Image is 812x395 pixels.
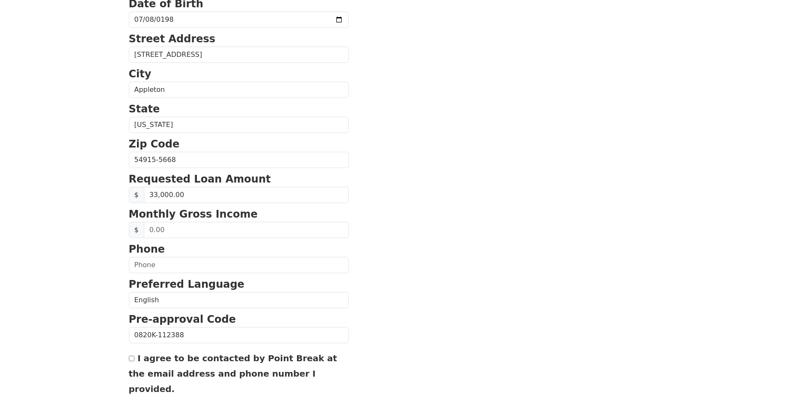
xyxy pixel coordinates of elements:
[144,222,349,238] input: 0.00
[129,138,180,150] strong: Zip Code
[129,187,144,203] span: $
[129,353,337,394] label: I agree to be contacted by Point Break at the email address and phone number I provided.
[129,278,244,290] strong: Preferred Language
[129,327,349,343] input: Pre-approval Code
[129,243,165,255] strong: Phone
[129,173,271,185] strong: Requested Loan Amount
[129,313,236,325] strong: Pre-approval Code
[129,257,349,273] input: Phone
[129,152,349,168] input: Zip Code
[129,68,152,80] strong: City
[129,222,144,238] span: $
[129,103,160,115] strong: State
[129,33,216,45] strong: Street Address
[129,47,349,63] input: Street Address
[144,187,349,203] input: 0.00
[129,206,349,222] p: Monthly Gross Income
[129,82,349,98] input: City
